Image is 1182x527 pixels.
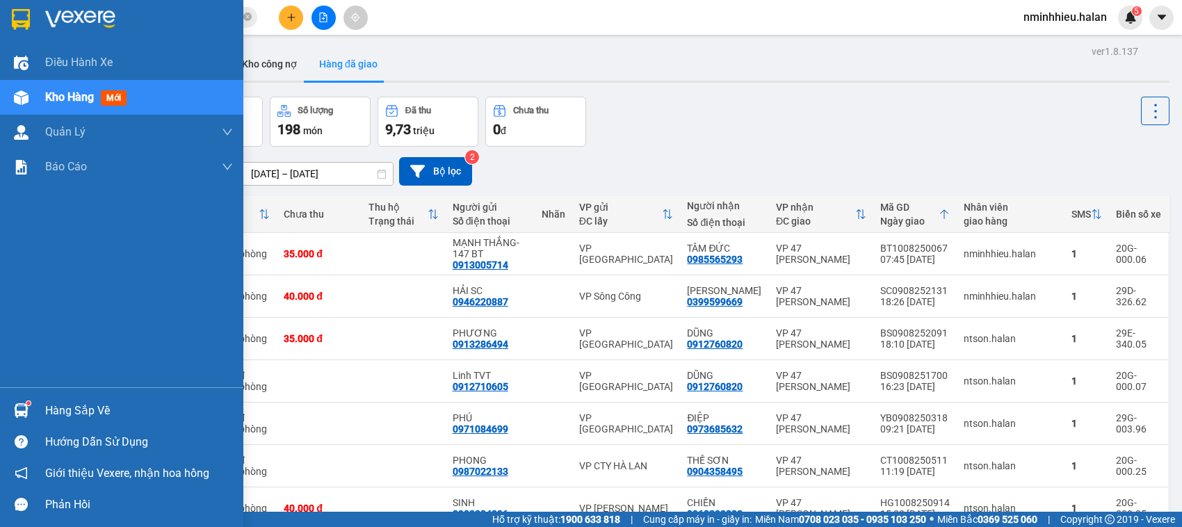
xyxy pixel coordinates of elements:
div: VP 47 [PERSON_NAME] [776,455,866,477]
div: ver 1.8.137 [1092,44,1138,59]
span: aim [350,13,360,22]
div: BS0908251700 [880,370,950,381]
div: 20G-000.07 [1116,370,1161,392]
div: Mã GD [880,202,939,213]
img: warehouse-icon [14,90,29,105]
div: 0904358495 [687,466,743,477]
span: message [15,498,28,511]
span: | [631,512,633,527]
button: plus [279,6,303,30]
div: DŨNG [687,370,762,381]
button: Hàng đã giao [308,47,389,81]
div: 11:19 [DATE] [880,466,950,477]
img: warehouse-icon [14,403,29,418]
div: 1 [1071,248,1102,259]
div: CHIẾN [687,497,762,508]
div: dương đức [687,285,762,296]
div: ĐC lấy [579,216,663,227]
span: 0 [493,121,501,138]
div: SMS [1071,209,1091,220]
sup: 2 [465,150,479,164]
div: 07:45 [DATE] [880,254,950,265]
img: logo-vxr [12,9,30,30]
div: 1 [1071,418,1102,429]
div: 15:33 [DATE] [880,508,950,519]
img: warehouse-icon [14,125,29,140]
div: Đã thu [405,106,431,115]
button: Bộ lọc [399,157,472,186]
div: VP [GEOGRAPHIC_DATA] [579,243,674,265]
div: 0399599669 [687,296,743,307]
span: đ [501,125,506,136]
div: giao hàng [964,216,1058,227]
button: caret-down [1149,6,1174,30]
div: 0985565293 [687,254,743,265]
span: Miền Bắc [937,512,1037,527]
th: Toggle SortBy [769,196,873,233]
strong: 1900 633 818 [560,514,620,525]
span: Kho hàng [45,90,94,104]
span: ⚪️ [930,517,934,522]
span: 198 [277,121,300,138]
div: VP Sông Công [579,291,674,302]
div: 1 [1071,460,1102,471]
div: PHÚ [453,412,528,423]
span: plus [286,13,296,22]
div: BT1008250067 [880,243,950,254]
div: 35.000 đ [284,333,354,344]
div: SINH [453,497,528,508]
div: Số điện thoại [453,216,528,227]
div: ntson.halan [964,503,1058,514]
button: aim [343,6,368,30]
div: 18:10 [DATE] [880,339,950,350]
div: Nhãn [542,209,565,220]
div: Chưa thu [284,209,354,220]
div: Người gửi [453,202,528,213]
div: 0912710605 [453,381,508,392]
div: TÂM ĐỨC [687,243,762,254]
div: Nhân viên [964,202,1058,213]
div: ntson.halan [964,460,1058,471]
div: Ngày giao [880,216,939,227]
span: caret-down [1156,11,1168,24]
div: 1 [1071,291,1102,302]
button: Chưa thu0đ [485,97,586,147]
div: 0968203882 [687,508,743,519]
div: 40.000 đ [284,503,354,514]
button: Kho công nợ [231,47,308,81]
th: Toggle SortBy [1064,196,1109,233]
button: file-add [311,6,336,30]
div: 40.000 đ [284,291,354,302]
div: 20G-000.25 [1116,455,1161,477]
div: ĐC giao [776,216,855,227]
div: 0987022133 [453,466,508,477]
th: Toggle SortBy [362,196,446,233]
strong: 0369 525 060 [978,514,1037,525]
div: 29G-003.96 [1116,412,1161,435]
div: VP [GEOGRAPHIC_DATA] [579,412,674,435]
div: VP 47 [PERSON_NAME] [776,497,866,519]
sup: 5 [1132,6,1142,16]
div: THẾ SƠN [687,455,762,466]
div: Hướng dẫn sử dụng [45,432,233,453]
div: Chưa thu [513,106,549,115]
div: MẠNH THẮNG-147 BT [453,237,528,259]
div: VP 47 [PERSON_NAME] [776,327,866,350]
div: VP 47 [PERSON_NAME] [776,412,866,435]
span: Cung cấp máy in - giấy in: [643,512,752,527]
div: ntson.halan [964,418,1058,429]
div: VP 47 [PERSON_NAME] [776,285,866,307]
div: HẢI SC [453,285,528,296]
span: close-circle [243,11,252,24]
span: Giới thiệu Vexere, nhận hoa hồng [45,464,209,482]
span: mới [101,90,127,106]
div: YB0908250318 [880,412,950,423]
div: SC0908252131 [880,285,950,296]
button: Đã thu9,73 triệu [378,97,478,147]
div: HG1008250914 [880,497,950,508]
span: 5 [1134,6,1139,16]
strong: 0708 023 035 - 0935 103 250 [799,514,926,525]
span: down [222,127,233,138]
div: Người nhận [687,200,762,211]
sup: 1 [26,401,31,405]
